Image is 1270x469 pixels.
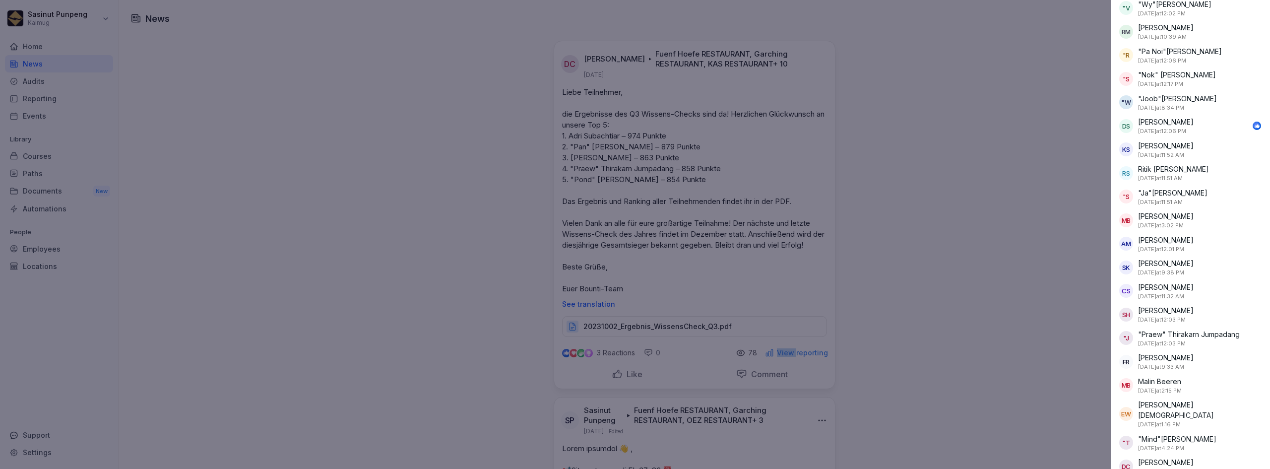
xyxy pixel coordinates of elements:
[1138,376,1181,387] p: Malin Beeren
[1138,245,1184,254] p: October 2, 2025 at 12:01 PM
[1138,80,1183,88] p: October 2, 2025 at 12:17 PM
[1138,164,1209,174] p: Ritik [PERSON_NAME]
[1119,378,1133,392] div: MB
[1119,119,1133,133] div: DS
[1119,72,1133,86] div: "S
[1138,457,1194,468] p: [PERSON_NAME]
[1119,95,1133,109] div: "W
[1119,331,1133,345] div: "J
[1138,400,1262,420] p: [PERSON_NAME][DEMOGRAPHIC_DATA]
[1119,407,1133,421] div: EW
[1138,420,1181,429] p: October 2, 2025 at 1:16 PM
[1119,436,1133,450] div: "T
[1138,282,1194,292] p: [PERSON_NAME]
[1138,363,1184,371] p: October 4, 2025 at 9:33 AM
[1119,261,1133,274] div: SK
[1119,25,1133,39] div: RM
[1138,9,1186,18] p: October 2, 2025 at 12:02 PM
[1138,93,1217,104] p: "Joob"[PERSON_NAME]
[1138,69,1216,80] p: "Nok" [PERSON_NAME]
[1138,316,1186,324] p: October 2, 2025 at 12:03 PM
[1138,22,1194,33] p: [PERSON_NAME]
[1119,190,1133,203] div: "S
[1138,46,1222,57] p: "Pa Noi"[PERSON_NAME]
[1119,48,1133,62] div: "R
[1138,387,1182,395] p: October 2, 2025 at 2:15 PM
[1138,339,1186,348] p: October 2, 2025 at 12:03 PM
[1138,268,1184,277] p: October 2, 2025 at 9:38 PM
[1138,352,1194,363] p: [PERSON_NAME]
[1138,434,1216,444] p: "Mind"[PERSON_NAME]
[1119,1,1133,15] div: "V
[1138,305,1194,316] p: [PERSON_NAME]
[1119,308,1133,322] div: SH
[1138,57,1186,65] p: October 2, 2025 at 12:06 PM
[1138,444,1184,453] p: October 2, 2025 at 4:24 PM
[1119,166,1133,180] div: RS
[1119,284,1133,298] div: CS
[1138,292,1184,301] p: October 6, 2025 at 11:32 AM
[1138,188,1207,198] p: "Ja"[PERSON_NAME]
[1138,329,1240,339] p: "Praew" Thirakarn Jumpadang
[1138,258,1194,268] p: [PERSON_NAME]
[1138,33,1187,41] p: October 6, 2025 at 10:39 AM
[1138,151,1184,159] p: October 2, 2025 at 11:52 AM
[1138,221,1184,230] p: October 2, 2025 at 3:02 PM
[1119,237,1133,251] div: AM
[1138,117,1194,127] p: [PERSON_NAME]
[1253,122,1261,130] img: like
[1138,211,1194,221] p: [PERSON_NAME]
[1138,127,1186,135] p: October 2, 2025 at 12:06 PM
[1119,213,1133,227] div: MB
[1138,235,1194,245] p: [PERSON_NAME]
[1138,198,1183,206] p: October 2, 2025 at 11:51 AM
[1138,140,1194,151] p: [PERSON_NAME]
[1138,104,1184,112] p: October 4, 2025 at 8:34 PM
[1119,355,1133,369] div: FR
[1138,174,1183,183] p: October 2, 2025 at 11:51 AM
[1119,142,1133,156] div: KS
